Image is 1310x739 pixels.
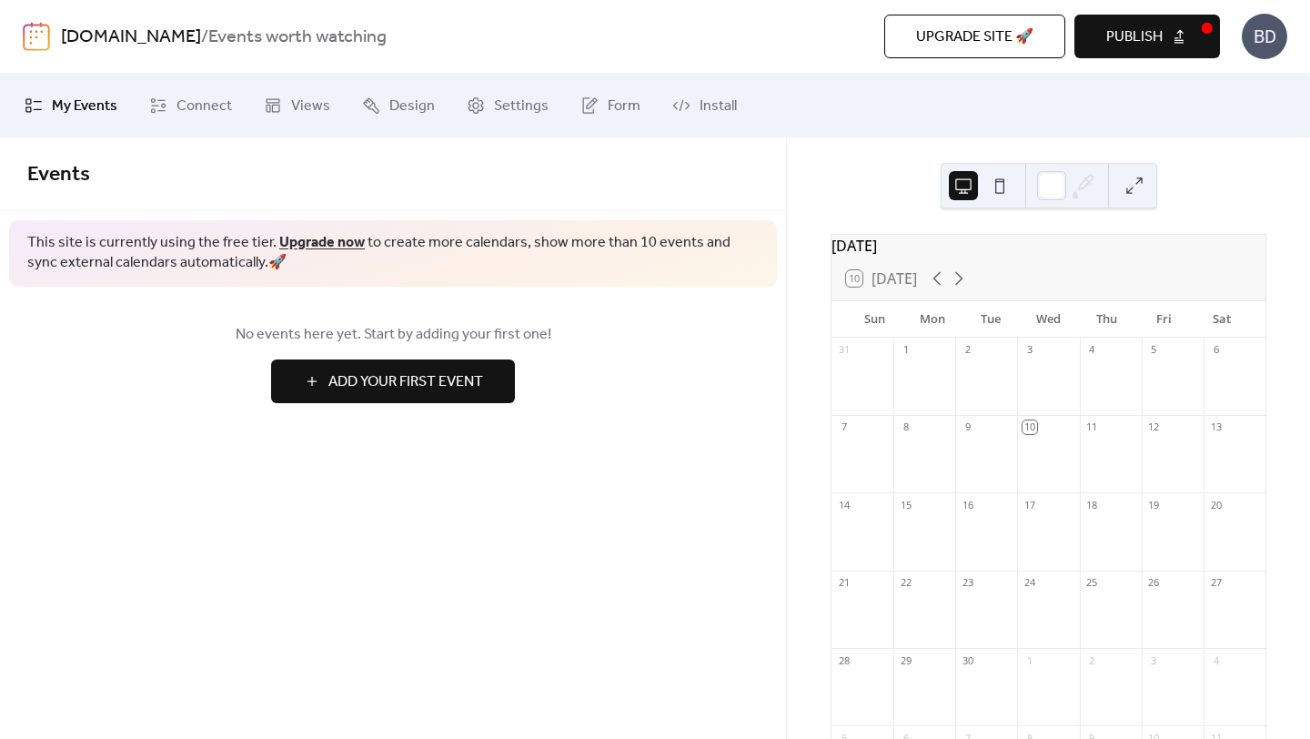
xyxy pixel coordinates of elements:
[453,81,562,130] a: Settings
[27,155,90,195] span: Events
[837,653,851,667] div: 28
[348,81,448,130] a: Design
[1023,420,1036,434] div: 10
[899,498,912,511] div: 15
[884,15,1065,58] button: Upgrade site 🚀
[1085,576,1099,590] div: 25
[27,359,759,403] a: Add Your First Event
[962,301,1020,338] div: Tue
[136,81,246,130] a: Connect
[961,653,974,667] div: 30
[961,343,974,357] div: 2
[1085,653,1099,667] div: 2
[700,96,737,117] span: Install
[899,420,912,434] div: 8
[1147,343,1161,357] div: 5
[837,576,851,590] div: 21
[1147,420,1161,434] div: 12
[1023,498,1036,511] div: 17
[208,20,387,55] b: Events worth watching
[27,233,759,274] span: This site is currently using the free tier. to create more calendars, show more than 10 events an...
[961,498,974,511] div: 16
[328,371,483,393] span: Add Your First Event
[27,324,759,346] span: No events here yet. Start by adding your first one!
[1074,15,1220,58] button: Publish
[659,81,751,130] a: Install
[837,420,851,434] div: 7
[1209,576,1223,590] div: 27
[1077,301,1135,338] div: Thu
[11,81,131,130] a: My Events
[1209,420,1223,434] div: 13
[1023,653,1036,667] div: 1
[1209,653,1223,667] div: 4
[23,22,50,51] img: logo
[899,343,912,357] div: 1
[961,420,974,434] div: 9
[916,26,1033,48] span: Upgrade site 🚀
[1085,343,1099,357] div: 4
[1135,301,1194,338] div: Fri
[291,96,330,117] span: Views
[846,301,904,338] div: Sun
[1209,343,1223,357] div: 6
[904,301,962,338] div: Mon
[494,96,549,117] span: Settings
[567,81,654,130] a: Form
[1085,498,1099,511] div: 18
[1242,14,1287,59] div: BD
[250,81,344,130] a: Views
[1147,576,1161,590] div: 26
[271,359,515,403] button: Add Your First Event
[389,96,435,117] span: Design
[1085,420,1099,434] div: 11
[61,20,201,55] a: [DOMAIN_NAME]
[831,235,1265,257] div: [DATE]
[608,96,640,117] span: Form
[201,20,208,55] b: /
[1023,343,1036,357] div: 3
[961,576,974,590] div: 23
[1020,301,1078,338] div: Wed
[279,228,365,257] a: Upgrade now
[176,96,232,117] span: Connect
[1147,498,1161,511] div: 19
[1106,26,1163,48] span: Publish
[899,653,912,667] div: 29
[1147,653,1161,667] div: 3
[1193,301,1251,338] div: Sat
[899,576,912,590] div: 22
[1023,576,1036,590] div: 24
[837,343,851,357] div: 31
[52,96,117,117] span: My Events
[1209,498,1223,511] div: 20
[837,498,851,511] div: 14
